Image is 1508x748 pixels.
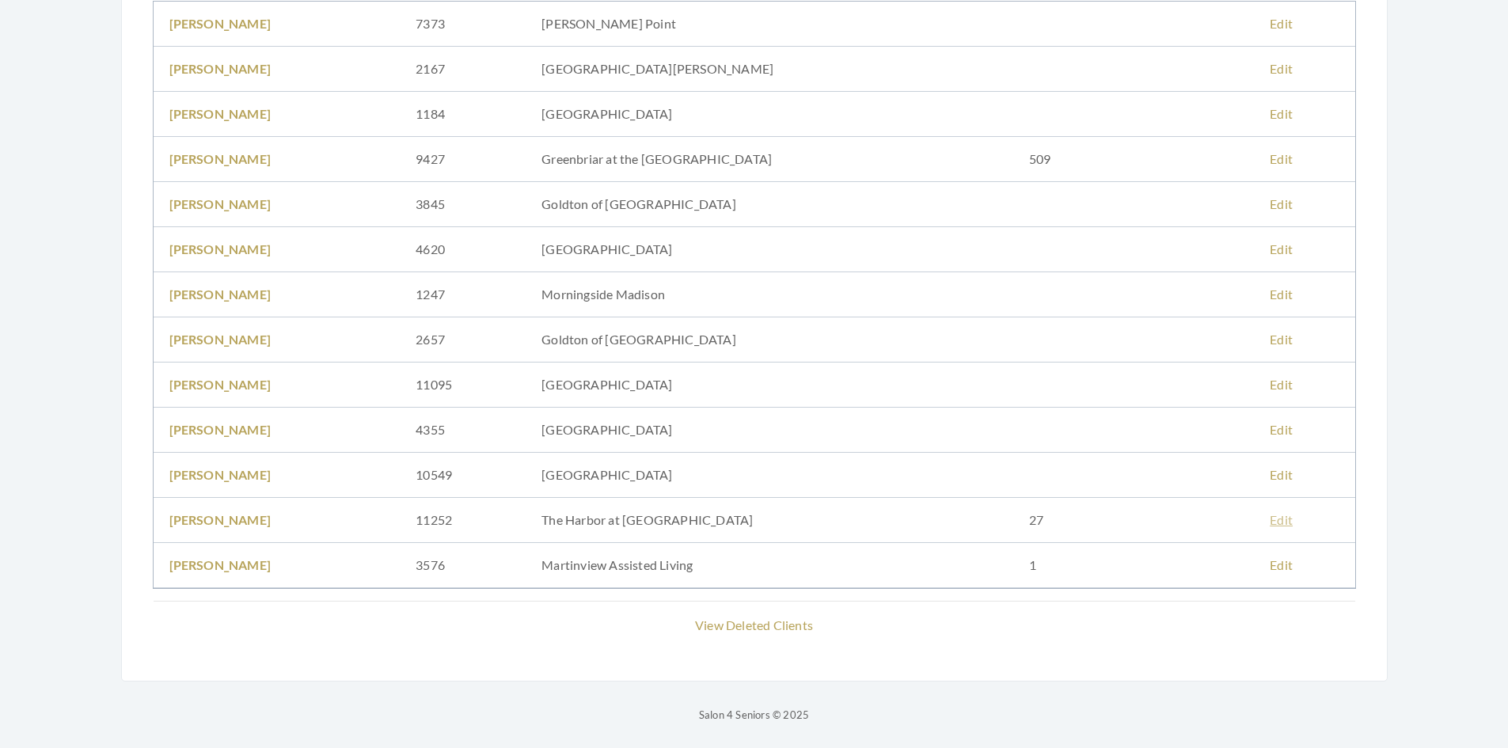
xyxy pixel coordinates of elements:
[526,317,1013,363] td: Goldton of [GEOGRAPHIC_DATA]
[169,241,272,256] a: [PERSON_NAME]
[1270,332,1293,347] a: Edit
[1270,196,1293,211] a: Edit
[169,287,272,302] a: [PERSON_NAME]
[1013,543,1254,588] td: 1
[526,363,1013,408] td: [GEOGRAPHIC_DATA]
[400,363,526,408] td: 11095
[526,227,1013,272] td: [GEOGRAPHIC_DATA]
[526,47,1013,92] td: [GEOGRAPHIC_DATA][PERSON_NAME]
[400,47,526,92] td: 2167
[1270,61,1293,76] a: Edit
[169,467,272,482] a: [PERSON_NAME]
[1270,287,1293,302] a: Edit
[1270,151,1293,166] a: Edit
[400,92,526,137] td: 1184
[1013,498,1254,543] td: 27
[526,2,1013,47] td: [PERSON_NAME] Point
[169,61,272,76] a: [PERSON_NAME]
[526,92,1013,137] td: [GEOGRAPHIC_DATA]
[526,137,1013,182] td: Greenbriar at the [GEOGRAPHIC_DATA]
[1270,16,1293,31] a: Edit
[1270,377,1293,392] a: Edit
[1270,557,1293,572] a: Edit
[169,16,272,31] a: [PERSON_NAME]
[526,543,1013,588] td: Martinview Assisted Living
[400,272,526,317] td: 1247
[400,2,526,47] td: 7373
[400,498,526,543] td: 11252
[400,227,526,272] td: 4620
[1013,137,1254,182] td: 509
[526,408,1013,453] td: [GEOGRAPHIC_DATA]
[169,377,272,392] a: [PERSON_NAME]
[400,408,526,453] td: 4355
[121,705,1388,724] p: Salon 4 Seniors © 2025
[526,182,1013,227] td: Goldton of [GEOGRAPHIC_DATA]
[169,151,272,166] a: [PERSON_NAME]
[1270,106,1293,121] a: Edit
[169,332,272,347] a: [PERSON_NAME]
[169,512,272,527] a: [PERSON_NAME]
[400,453,526,498] td: 10549
[169,422,272,437] a: [PERSON_NAME]
[1270,422,1293,437] a: Edit
[400,182,526,227] td: 3845
[169,196,272,211] a: [PERSON_NAME]
[400,543,526,588] td: 3576
[1270,241,1293,256] a: Edit
[1270,512,1293,527] a: Edit
[526,272,1013,317] td: Morningside Madison
[526,453,1013,498] td: [GEOGRAPHIC_DATA]
[169,557,272,572] a: [PERSON_NAME]
[1270,467,1293,482] a: Edit
[526,498,1013,543] td: The Harbor at [GEOGRAPHIC_DATA]
[169,106,272,121] a: [PERSON_NAME]
[400,137,526,182] td: 9427
[400,317,526,363] td: 2657
[695,617,813,632] a: View Deleted Clients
